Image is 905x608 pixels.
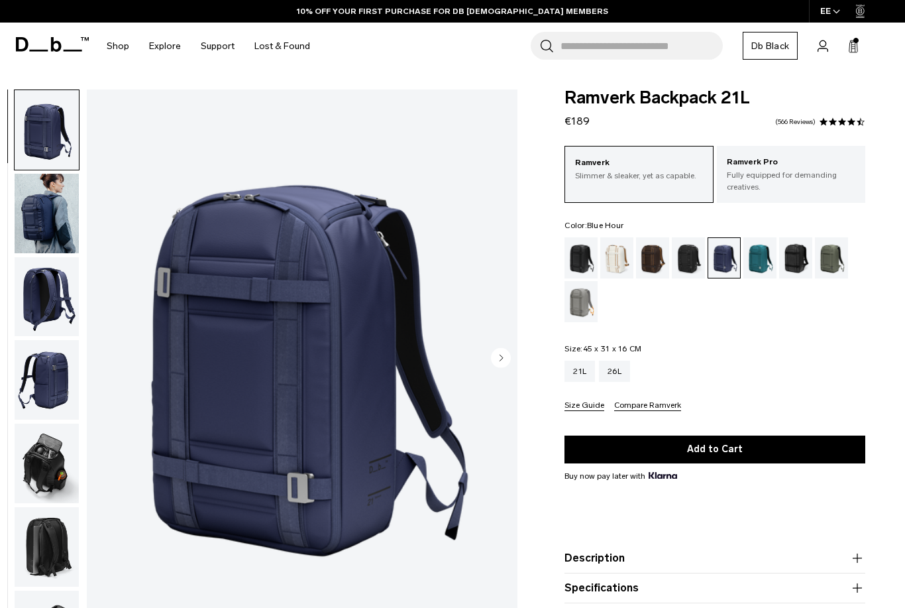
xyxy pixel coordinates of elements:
[564,237,598,278] a: Black Out
[727,169,855,193] p: Fully equipped for demanding creatives.
[14,423,80,504] button: Ramverk Backpack 21L Blue Hour
[564,401,604,411] button: Size Guide
[97,23,320,70] nav: Main Navigation
[15,257,79,337] img: Ramverk Backpack 21L Blue Hour
[775,119,816,125] a: 566 reviews
[564,115,590,127] span: €189
[600,237,633,278] a: Oatmilk
[107,23,129,70] a: Shop
[564,550,865,566] button: Description
[564,221,623,229] legend: Color:
[564,345,641,353] legend: Size:
[15,174,79,253] img: Ramverk Backpack 21L Blue Hour
[575,170,702,182] p: Slimmer & sleaker, yet as capable.
[15,90,79,170] img: Ramverk Backpack 21L Blue Hour
[587,221,623,230] span: Blue Hour
[649,472,677,479] img: {"height" => 20, "alt" => "Klarna"}
[743,237,776,278] a: Midnight Teal
[727,156,855,169] p: Ramverk Pro
[201,23,235,70] a: Support
[15,424,79,503] img: Ramverk Backpack 21L Blue Hour
[564,470,677,482] span: Buy now pay later with
[708,237,741,278] a: Blue Hour
[564,361,595,382] a: 21L
[149,23,181,70] a: Explore
[297,5,608,17] a: 10% OFF YOUR FIRST PURCHASE FOR DB [DEMOGRAPHIC_DATA] MEMBERS
[15,340,79,420] img: Ramverk Backpack 21L Blue Hour
[254,23,310,70] a: Lost & Found
[717,146,865,203] a: Ramverk Pro Fully equipped for demanding creatives.
[583,344,642,353] span: 45 x 31 x 16 CM
[491,347,511,370] button: Next slide
[14,257,80,337] button: Ramverk Backpack 21L Blue Hour
[564,281,598,322] a: Sand Grey
[672,237,705,278] a: Charcoal Grey
[743,32,798,60] a: Db Black
[14,339,80,420] button: Ramverk Backpack 21L Blue Hour
[564,436,865,463] button: Add to Cart
[14,173,80,254] button: Ramverk Backpack 21L Blue Hour
[815,237,848,278] a: Moss Green
[614,401,681,411] button: Compare Ramverk
[575,156,702,170] p: Ramverk
[779,237,812,278] a: Reflective Black
[564,90,865,107] span: Ramverk Backpack 21L
[599,361,630,382] a: 26L
[15,507,79,587] img: Ramverk Backpack 21L Blue Hour
[14,507,80,587] button: Ramverk Backpack 21L Blue Hour
[14,90,80,170] button: Ramverk Backpack 21L Blue Hour
[636,237,669,278] a: Espresso
[564,580,865,596] button: Specifications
